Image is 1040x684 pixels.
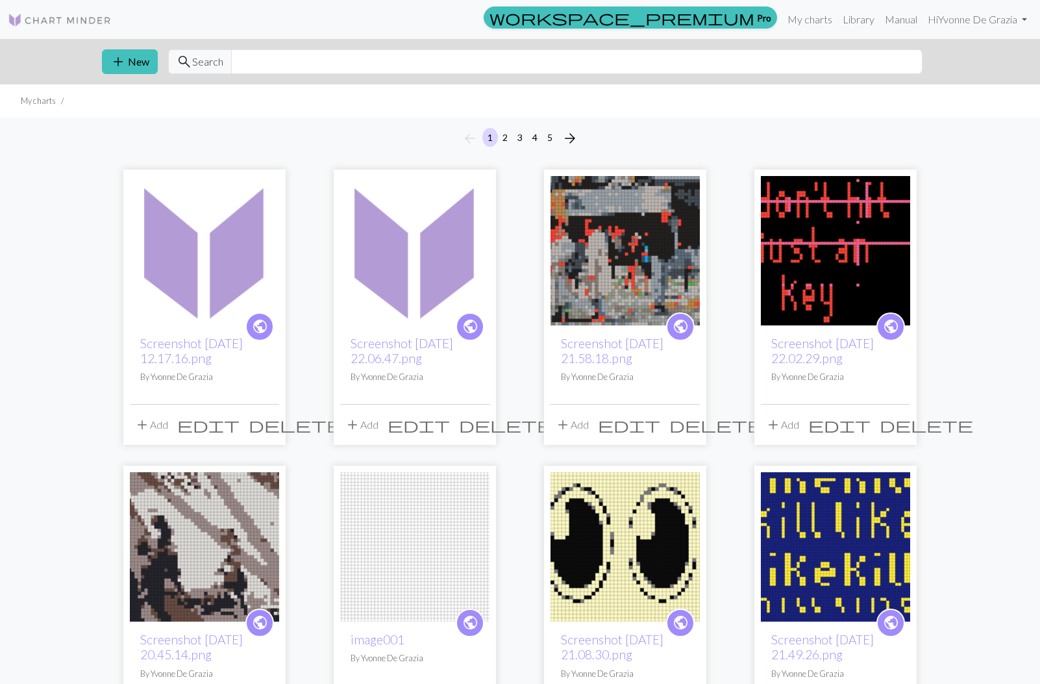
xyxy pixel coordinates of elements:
[177,53,192,71] span: search
[140,371,269,383] p: By Yvonne De Grazia
[249,416,342,434] span: delete
[462,314,478,340] i: public
[459,416,552,434] span: delete
[562,129,578,147] span: arrow_forward
[880,416,973,434] span: delete
[562,131,578,146] i: Next
[761,539,910,551] a: Screenshot 2025-07-28 at 21.49.26.png
[598,416,660,434] span: edit
[462,610,478,636] i: public
[244,412,347,437] button: Delete
[673,613,689,633] span: public
[252,314,268,340] i: public
[985,632,1027,671] iframe: chat widget
[598,417,660,433] i: Edit
[140,668,269,680] p: By Yvonne De Grazia
[340,539,489,551] a: image001
[351,652,479,665] p: By Yvonne De Grazia
[771,632,874,662] a: Screenshot [DATE] 21.49.26.png
[666,312,695,341] a: public
[542,128,558,147] button: 5
[177,416,240,434] span: edit
[456,312,484,341] a: public
[457,128,583,149] nav: Page navigation
[808,416,871,434] span: edit
[140,336,243,366] a: Screenshot [DATE] 12.17.16.png
[177,417,240,433] i: Edit
[761,412,804,437] button: Add
[173,412,244,437] button: Edit
[593,412,665,437] button: Edit
[771,336,874,366] a: Screenshot [DATE] 22.02.29.png
[351,632,404,647] a: image001
[673,316,689,336] span: public
[512,128,528,147] button: 3
[192,54,223,70] span: Search
[252,610,268,636] i: public
[482,128,498,147] button: 1
[551,472,700,622] img: Screenshot 2025-07-27 at 21.08.30.png
[883,613,899,633] span: public
[340,176,489,325] img: Screenshot 2025-08-29 at 22.06.47.png
[883,316,899,336] span: public
[561,336,663,366] a: Screenshot [DATE] 21.58.18.png
[561,668,689,680] p: By Yvonne De Grazia
[21,95,56,107] li: My charts
[876,312,905,341] a: public
[804,412,875,437] button: Edit
[551,412,593,437] button: Add
[551,176,700,325] img: Screenshot 2025-08-29 at 21.58.18.png
[665,412,767,437] button: Delete
[130,176,279,325] img: Screenshot 2025-08-30 at 12.17.16.png
[383,412,454,437] button: Edit
[557,128,583,149] button: Next
[669,416,763,434] span: delete
[245,312,274,341] a: public
[130,472,279,622] img: Screenshot 2025-08-29 at 20.45.14.png
[340,472,489,622] img: image001
[130,412,173,437] button: Add
[388,417,450,433] i: Edit
[454,412,557,437] button: Delete
[102,49,158,74] button: New
[666,609,695,637] a: public
[561,371,689,383] p: By Yvonne De Grazia
[351,336,453,366] a: Screenshot [DATE] 22.06.47.png
[484,6,777,29] a: Pro
[765,416,781,434] span: add
[245,609,274,637] a: public
[252,613,268,633] span: public
[489,8,754,27] span: workspace_premium
[555,416,571,434] span: add
[880,6,922,32] a: Manual
[883,610,899,636] i: public
[876,609,905,637] a: public
[808,417,871,433] i: Edit
[771,371,900,383] p: By Yvonne De Grazia
[388,416,450,434] span: edit
[761,176,910,325] img: Screenshot 2025-08-29 at 22.02.29.png
[883,314,899,340] i: public
[130,539,279,551] a: Screenshot 2025-08-29 at 20.45.14.png
[345,416,360,434] span: add
[551,243,700,255] a: Screenshot 2025-08-29 at 21.58.18.png
[462,316,478,336] span: public
[110,53,126,71] span: add
[673,610,689,636] i: public
[922,6,1032,32] a: HiYvonne De Grazia
[771,668,900,680] p: By Yvonne De Grazia
[340,412,383,437] button: Add
[782,6,837,32] a: My charts
[497,128,513,147] button: 2
[761,472,910,622] img: Screenshot 2025-07-28 at 21.49.26.png
[134,416,150,434] span: add
[527,128,543,147] button: 4
[140,632,243,662] a: Screenshot [DATE] 20.45.14.png
[673,314,689,340] i: public
[761,243,910,255] a: Screenshot 2025-08-29 at 22.02.29.png
[340,243,489,255] a: Screenshot 2025-08-29 at 22.06.47.png
[462,613,478,633] span: public
[837,6,880,32] a: Library
[351,371,479,383] p: By Yvonne De Grazia
[561,632,663,662] a: Screenshot [DATE] 21.08.30.png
